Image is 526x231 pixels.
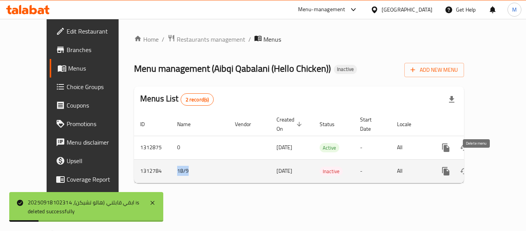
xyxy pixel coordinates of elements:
h2: Menus List [140,93,214,106]
td: 18/9 [171,159,229,183]
span: Inactive [334,66,357,73]
span: Inactive [320,167,343,176]
div: ابقي قابلني (هالو تشيكن), 20250918102314 is deleted successfully [28,198,142,216]
span: [DATE] [276,166,292,176]
span: Menus [263,35,281,44]
span: Active [320,143,339,152]
span: Restaurants management [177,35,245,44]
span: Coupons [67,101,128,110]
span: Branches [67,45,128,54]
div: Inactive [334,65,357,74]
a: Upsell [50,152,134,170]
span: 2 record(s) [181,96,214,103]
td: 1312875 [134,136,171,159]
span: Promotions [67,119,128,128]
div: Total records count [181,93,214,106]
a: Promotions [50,115,134,133]
nav: breadcrumb [134,34,464,44]
span: Menus [68,64,128,73]
a: Edit Restaurant [50,22,134,40]
span: Choice Groups [67,82,128,91]
a: Menu disclaimer [50,133,134,152]
a: Choice Groups [50,78,134,96]
span: Edit Restaurant [67,27,128,36]
span: [DATE] [276,142,292,152]
a: Menus [50,59,134,78]
span: Locale [397,120,421,129]
div: Menu-management [298,5,345,14]
button: more [437,138,455,157]
th: Actions [431,113,517,136]
a: Home [134,35,159,44]
table: enhanced table [134,113,517,183]
span: Status [320,120,345,129]
td: 0 [171,136,229,159]
span: Coverage Report [67,175,128,184]
span: Upsell [67,156,128,165]
span: Vendor [235,120,261,129]
td: - [354,159,391,183]
span: Add New Menu [410,65,458,75]
button: Add New Menu [404,63,464,77]
span: Created On [276,115,304,133]
span: M [512,5,517,14]
a: Coupons [50,96,134,115]
span: ID [140,120,155,129]
td: - [354,136,391,159]
td: All [391,159,431,183]
td: 1312784 [134,159,171,183]
button: Change Status [455,138,474,157]
span: Name [177,120,201,129]
li: / [162,35,164,44]
div: [GEOGRAPHIC_DATA] [382,5,432,14]
span: Menu management ( Aibqi Qabalani (Hello Chicken) ) [134,60,331,77]
div: Inactive [320,167,343,176]
li: / [248,35,251,44]
a: Restaurants management [168,34,245,44]
div: Export file [442,90,461,109]
button: more [437,162,455,180]
a: Grocery Checklist [50,189,134,207]
span: Start Date [360,115,382,133]
span: Menu disclaimer [67,138,128,147]
td: All [391,136,431,159]
a: Branches [50,40,134,59]
a: Coverage Report [50,170,134,189]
